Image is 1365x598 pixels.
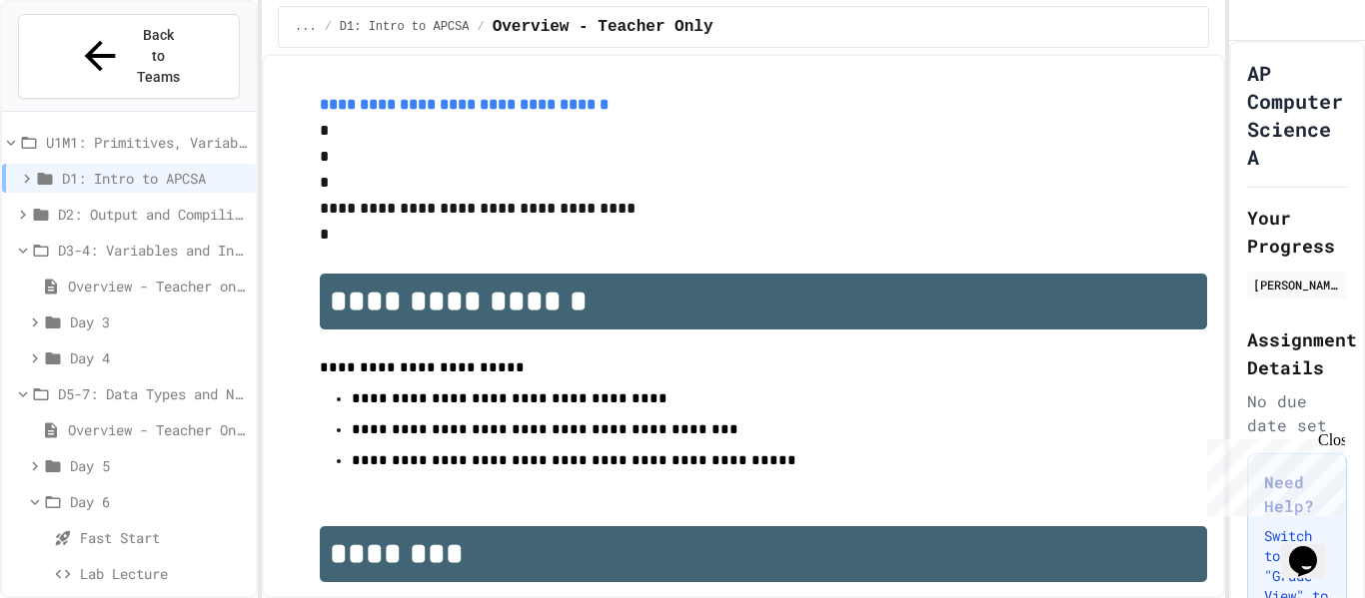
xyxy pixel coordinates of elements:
span: Day 5 [70,455,248,476]
div: [PERSON_NAME] [1253,276,1341,294]
h2: Assignment Details [1247,325,1347,381]
span: Day 3 [70,311,248,332]
span: Overview - Teacher only [68,276,248,297]
div: Chat with us now!Close [8,8,138,127]
span: Overview - Teacher Only [493,15,713,39]
span: D1: Intro to APCSA [340,19,470,35]
iframe: chat widget [1281,518,1345,578]
span: D3-4: Variables and Input [58,240,248,261]
span: Day 4 [70,347,248,368]
span: / [325,19,332,35]
span: ... [295,19,317,35]
span: Lab Lecture [80,563,248,584]
span: Day 6 [70,491,248,512]
span: U1M1: Primitives, Variables, Basic I/O [46,132,248,153]
span: D2: Output and Compiling Code [58,204,248,225]
div: No due date set [1247,389,1347,437]
span: Overview - Teacher Only [68,419,248,440]
h2: Your Progress [1247,204,1347,260]
button: Back to Teams [18,14,240,99]
span: Fast Start [80,527,248,548]
iframe: chat widget [1199,431,1345,516]
h1: AP Computer Science A [1247,59,1347,171]
span: / [477,19,484,35]
span: Back to Teams [135,25,182,88]
span: D1: Intro to APCSA [62,168,248,189]
span: D5-7: Data Types and Number Calculations [58,383,248,404]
